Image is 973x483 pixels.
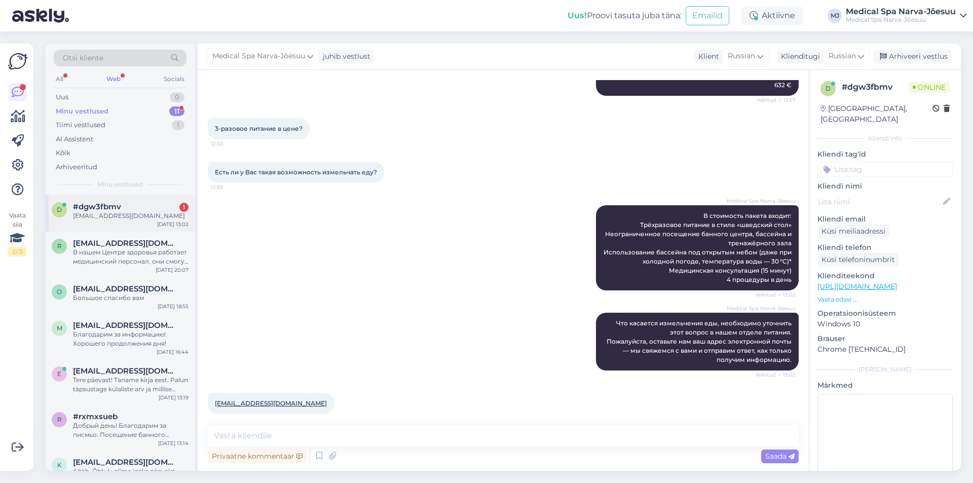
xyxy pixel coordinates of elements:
[826,85,831,92] span: d
[846,16,956,24] div: Medical Spa Narva-Jõesuu
[8,211,26,256] div: Vaata siia
[757,96,796,104] span: Nähtud ✓ 12:57
[817,333,953,344] p: Brauser
[73,211,189,220] div: [EMAIL_ADDRESS][DOMAIN_NAME]
[817,365,953,374] div: [PERSON_NAME]
[158,439,189,447] div: [DATE] 13:14
[56,92,68,102] div: Uus
[57,206,62,213] span: d
[741,7,803,25] div: Aktiivne
[73,412,118,421] span: #rxmxsueb
[57,324,62,332] span: m
[73,293,189,303] div: Большое спасибо вам
[73,458,178,467] span: kaire.viil@gmail.com
[909,82,950,93] span: Online
[179,203,189,212] div: 1
[727,305,796,312] span: Medical Spa Narva-Jõesuu
[817,214,953,225] p: Kliendi email
[765,452,795,461] span: Saada
[212,51,305,62] span: Medical Spa Narva-Jõesuu
[756,291,796,299] span: Nähtud ✓ 13:02
[208,450,307,463] div: Privaatne kommentaar
[818,196,941,207] input: Lisa nimi
[157,348,189,356] div: [DATE] 16:44
[817,162,953,177] input: Lisa tag
[57,416,62,423] span: r
[817,225,889,238] div: Küsi meiliaadressi
[156,266,189,274] div: [DATE] 20:07
[215,168,377,176] span: Есть ли у Вас такая возможность измельчать еду?
[157,220,189,228] div: [DATE] 13:02
[73,239,178,248] span: robertjude24@gmail.com
[686,6,729,25] button: Emailid
[817,271,953,281] p: Klienditeekond
[215,399,327,407] a: [EMAIL_ADDRESS][DOMAIN_NAME]
[57,461,62,469] span: k
[694,51,719,62] div: Klient
[319,51,370,62] div: juhib vestlust
[172,120,184,130] div: 1
[842,81,909,93] div: # dgw3fbmv
[817,319,953,329] p: Windows 10
[211,140,249,147] span: 12:58
[73,202,121,211] span: #dgw3fbmv
[817,344,953,355] p: Chrome [TECHNICAL_ID]
[73,421,189,439] div: Добрый день! Благодарим за писмьо. Посещение банного комплекса стоит 16 евро / 2 часа. Банный ком...
[568,11,587,20] b: Uus!
[56,120,105,130] div: Tiimi vestlused
[73,330,189,348] div: Благодарим за информацию! Хорошего продолжения дня!
[215,125,303,132] span: 3-разовое питание в цене?
[57,242,62,250] span: r
[56,148,70,158] div: Kõik
[829,51,856,62] span: Russian
[777,51,820,62] div: Klienditugi
[63,53,103,63] span: Otsi kliente
[158,303,189,310] div: [DATE] 18:55
[828,9,842,23] div: MJ
[874,50,952,63] div: Arhiveeri vestlus
[817,149,953,160] p: Kliendi tag'id
[817,242,953,253] p: Kliendi telefon
[728,51,755,62] span: Russian
[727,197,796,205] span: Medical Spa Narva-Jõesuu
[97,180,143,189] span: Minu vestlused
[817,282,897,291] a: [URL][DOMAIN_NAME]
[73,248,189,266] div: В нашем Центре здоровья работает медицинский персонал, они смогут посоветовать для вас процедуры ...
[817,181,953,192] p: Kliendi nimi
[817,308,953,319] p: Operatsioonisüsteem
[820,103,932,125] div: [GEOGRAPHIC_DATA], [GEOGRAPHIC_DATA]
[817,134,953,143] div: Kliendi info
[211,415,249,422] span: 13:05
[568,10,682,22] div: Proovi tasuta juba täna:
[8,52,27,71] img: Askly Logo
[104,72,123,86] div: Web
[211,183,249,191] span: 12:59
[756,371,796,379] span: Nähtud ✓ 13:02
[169,106,184,117] div: 11
[56,162,97,172] div: Arhiveeritud
[73,366,178,376] span: elle.reinhold1954@gmail.com
[846,8,956,16] div: Medical Spa Narva-Jõesuu
[607,319,793,363] span: Что касается измельчения еды, необходимо уточнить этот вопрос в нашем отделе питания. Пожалуйста,...
[170,92,184,102] div: 0
[8,247,26,256] div: 2 / 3
[162,72,186,86] div: Socials
[817,295,953,304] p: Vaata edasi ...
[54,72,65,86] div: All
[159,394,189,401] div: [DATE] 13:19
[73,321,178,330] span: mopsik73.vl@gmail.com
[57,288,62,295] span: o
[817,380,953,391] p: Märkmed
[56,106,108,117] div: Minu vestlused
[73,376,189,394] div: Tere päevast! Täname kirja eest. Palun täpsustage külaliste arv ja millise programmi alusel plaan...
[846,8,967,24] a: Medical Spa Narva-JõesuuMedical Spa Narva-Jõesuu
[73,284,178,293] span: ots2013@msil.ru
[57,370,61,378] span: e
[56,134,93,144] div: AI Assistent
[817,253,899,267] div: Küsi telefoninumbrit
